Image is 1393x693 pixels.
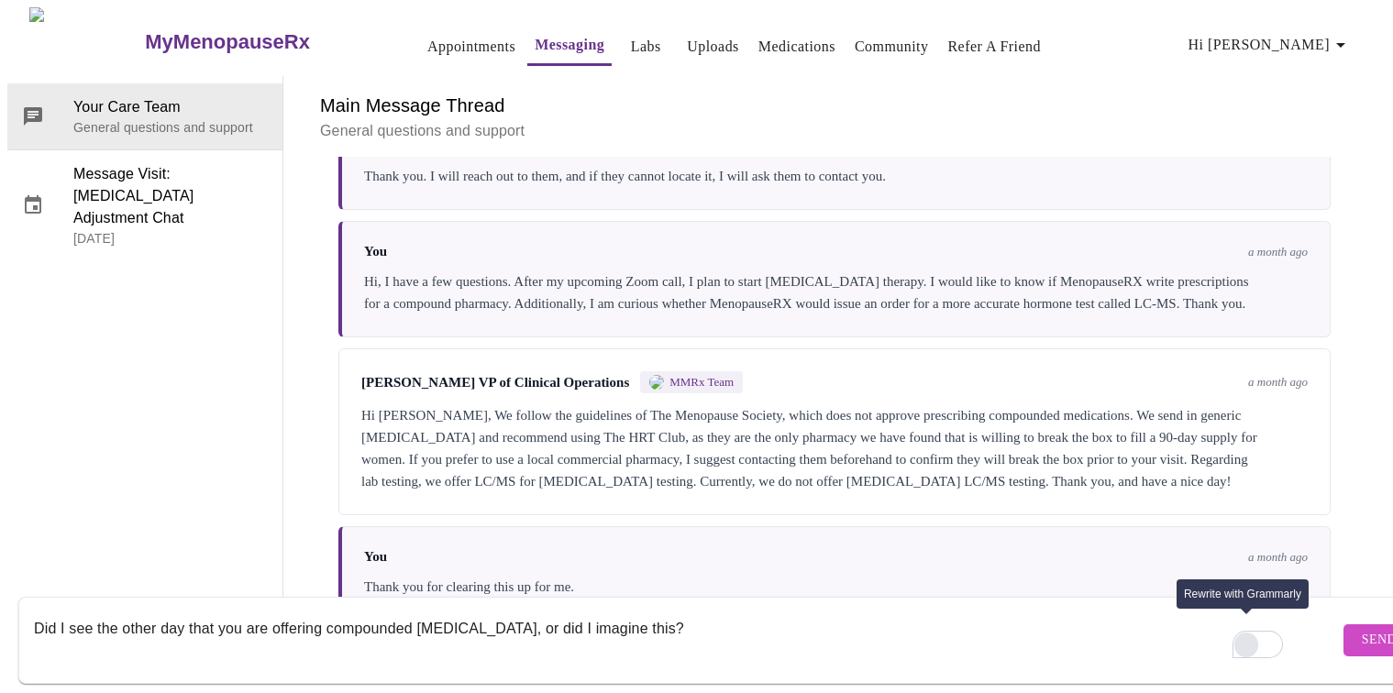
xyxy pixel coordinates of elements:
[145,30,310,54] h3: MyMenopauseRx
[631,34,661,60] a: Labs
[427,34,515,60] a: Appointments
[364,165,1308,187] div: Thank you. I will reach out to them, and if they cannot locate it, I will ask them to contact you.
[535,32,604,58] a: Messaging
[361,375,629,390] span: [PERSON_NAME] VP of Clinical Operations
[855,34,929,60] a: Community
[320,91,1349,120] h6: Main Message Thread
[73,118,268,137] p: General questions and support
[687,34,739,60] a: Uploads
[364,549,387,565] span: You
[73,96,268,118] span: Your Care Team
[361,404,1308,492] div: Hi [PERSON_NAME], We follow the guidelines of The Menopause Society, which does not approve presc...
[320,120,1349,142] p: General questions and support
[680,28,746,65] button: Uploads
[143,10,383,74] a: MyMenopauseRx
[847,28,936,65] button: Community
[669,375,734,390] span: MMRx Team
[947,34,1041,60] a: Refer a Friend
[751,28,843,65] button: Medications
[1248,550,1308,565] span: a month ago
[1181,27,1359,63] button: Hi [PERSON_NAME]
[649,375,664,390] img: MMRX
[616,28,675,65] button: Labs
[758,34,835,60] a: Medications
[1188,32,1352,58] span: Hi [PERSON_NAME]
[1248,245,1308,259] span: a month ago
[34,610,1339,669] textarea: To enrich screen reader interactions, please activate Accessibility in Grammarly extension settings
[1248,375,1308,390] span: a month ago
[29,7,143,76] img: MyMenopauseRx Logo
[73,163,268,229] span: Message Visit: [MEDICAL_DATA] Adjustment Chat
[527,27,612,66] button: Messaging
[73,229,268,247] p: [DATE]
[420,28,523,65] button: Appointments
[364,576,1308,598] div: Thank you for clearing this up for me.
[7,83,282,149] div: Your Care TeamGeneral questions and support
[364,270,1308,314] div: Hi, I have a few questions. After my upcoming Zoom call, I plan to start [MEDICAL_DATA] therapy. ...
[940,28,1048,65] button: Refer a Friend
[7,150,282,260] div: Message Visit: [MEDICAL_DATA] Adjustment Chat[DATE]
[364,244,387,259] span: You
